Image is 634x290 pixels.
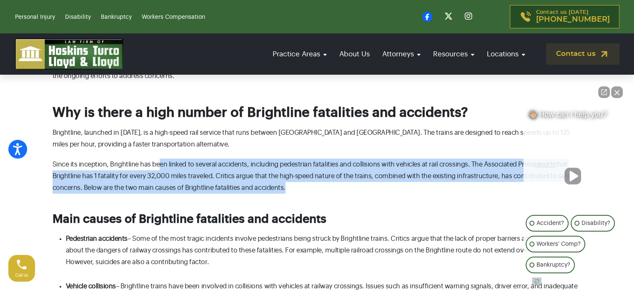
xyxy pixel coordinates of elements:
a: Personal Injury [15,14,55,20]
li: – Some of the most tragic incidents involve pedestrians being struck by Brightline trains. Critic... [66,233,582,268]
button: Close Intaker Chat Widget [611,86,623,98]
p: Disability? [581,218,610,228]
a: About Us [335,42,374,66]
a: Open direct chat [598,86,610,98]
a: Bankruptcy [101,14,132,20]
a: Contact us [DATE][PHONE_NUMBER] [510,5,619,28]
p: Accident? [536,218,564,228]
p: Since its inception, Brightline has been linked to several accidents, including pedestrian fatali... [53,159,582,194]
img: logo [15,38,123,70]
p: Workers' Comp? [536,239,581,249]
a: Contact us [546,43,619,65]
a: Locations [483,42,529,66]
a: Practice Areas [268,42,331,66]
a: Attorneys [378,42,425,66]
span: Call us [15,273,28,277]
strong: Vehicle collisions [66,283,116,290]
div: 👋🏼 How can I help you? [524,110,621,123]
strong: Pedestrian accidents [66,235,128,242]
span: [PHONE_NUMBER] [536,15,610,24]
h2: Why is there a high number of Brightline fatalities and accidents? [53,105,582,121]
a: Resources [429,42,479,66]
a: Workers Compensation [142,14,205,20]
button: Unmute video [564,168,581,184]
p: Contact us [DATE] [536,10,610,24]
h3: Main causes of Brightline fatalities and accidents [53,212,582,227]
p: Bankruptcy? [536,260,570,270]
a: Disability [65,14,91,20]
p: Brightline, launched in [DATE], is a high-speed rail service that runs between [GEOGRAPHIC_DATA] ... [53,127,582,150]
a: Open intaker chat [532,277,541,285]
